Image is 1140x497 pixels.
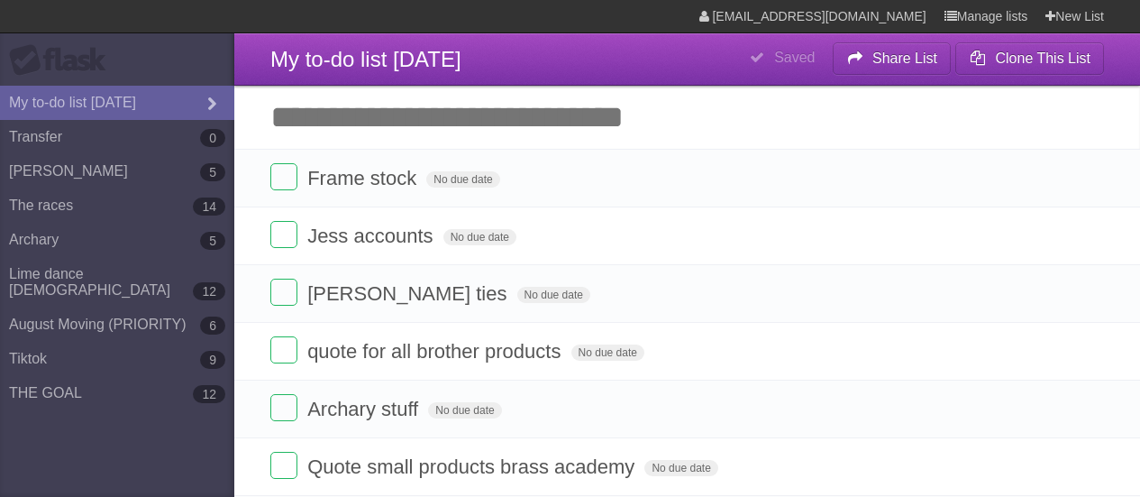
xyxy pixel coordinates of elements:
[426,171,499,188] span: No due date
[270,47,461,71] span: My to-do list [DATE]
[517,287,590,303] span: No due date
[270,163,297,190] label: Done
[307,340,565,363] span: quote for all brother products
[270,394,297,421] label: Done
[200,129,225,147] b: 0
[200,232,225,250] b: 5
[270,279,297,306] label: Done
[307,282,511,305] span: [PERSON_NAME] ties
[428,402,501,419] span: No due date
[872,51,937,66] b: Share List
[200,163,225,181] b: 5
[270,452,297,479] label: Done
[193,282,225,300] b: 12
[955,42,1104,75] button: Clone This List
[307,456,639,478] span: Quote small products brass academy
[307,225,437,247] span: Jess accounts
[307,167,421,189] span: Frame stock
[200,351,225,369] b: 9
[200,317,225,335] b: 6
[193,385,225,403] b: 12
[270,221,297,248] label: Done
[9,44,117,77] div: Flask
[774,50,815,65] b: Saved
[307,398,423,420] span: Archary stuff
[644,460,717,476] span: No due date
[193,198,225,216] b: 14
[443,229,516,245] span: No due date
[571,345,644,361] span: No due date
[995,51,1090,66] b: Clone This List
[270,336,297,364] label: Done
[833,42,952,75] button: Share List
